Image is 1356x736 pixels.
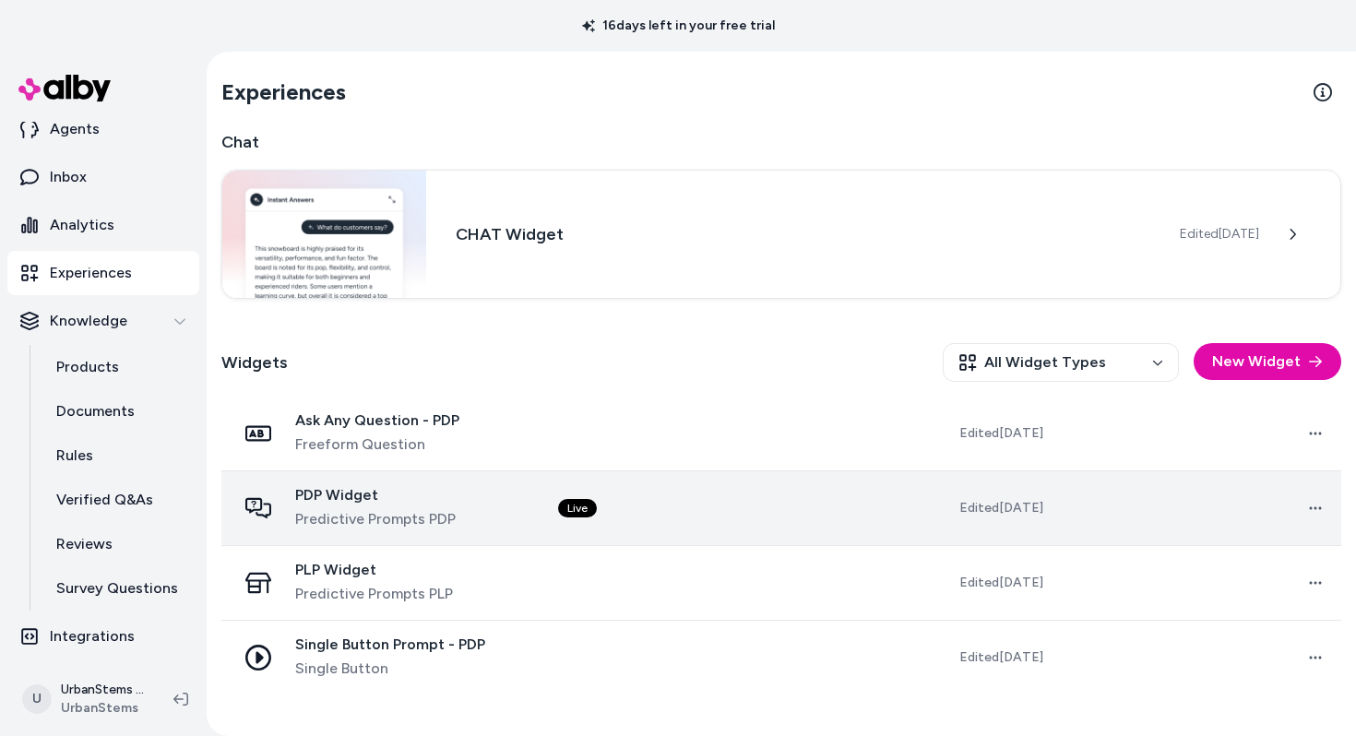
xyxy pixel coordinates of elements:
img: Chat widget [222,171,426,298]
a: Integrations [7,614,199,659]
p: Reviews [56,533,113,555]
span: Edited [DATE] [959,499,1043,517]
a: Inbox [7,155,199,199]
a: Verified Q&As [38,478,199,522]
a: Analytics [7,203,199,247]
p: Products [56,356,119,378]
span: Edited [DATE] [959,574,1043,592]
span: PDP Widget [295,486,456,505]
span: Single Button [295,658,485,680]
p: UrbanStems Shopify [61,681,144,699]
a: Rules [38,433,199,478]
a: Agents [7,107,199,151]
p: Agents [50,118,100,140]
a: Survey Questions [38,566,199,611]
span: Freeform Question [295,433,459,456]
span: UrbanStems [61,699,144,718]
p: 16 days left in your free trial [571,17,786,35]
p: Survey Questions [56,577,178,599]
span: Edited [DATE] [1180,225,1259,243]
p: Documents [56,400,135,422]
span: U [22,684,52,714]
a: Reviews [38,522,199,566]
p: Rules [56,445,93,467]
div: Live [558,499,597,517]
a: Documents [38,389,199,433]
button: All Widget Types [943,343,1179,382]
a: Chat widgetCHAT WidgetEdited[DATE] [221,170,1341,299]
p: Inbox [50,166,87,188]
span: Edited [DATE] [959,424,1043,443]
a: Experiences [7,251,199,295]
span: Single Button Prompt - PDP [295,635,485,654]
h3: CHAT Widget [456,221,1150,247]
a: Products [38,345,199,389]
p: Analytics [50,214,114,236]
h2: Widgets [221,350,288,375]
p: Experiences [50,262,132,284]
span: Predictive Prompts PDP [295,508,456,530]
button: UUrbanStems ShopifyUrbanStems [11,670,159,729]
button: New Widget [1194,343,1341,380]
p: Knowledge [50,310,127,332]
span: Ask Any Question - PDP [295,411,459,430]
img: alby Logo [18,75,111,101]
span: Edited [DATE] [959,648,1043,667]
button: Knowledge [7,299,199,343]
p: Verified Q&As [56,489,153,511]
p: Integrations [50,625,135,647]
h2: Chat [221,129,1341,155]
span: Predictive Prompts PLP [295,583,453,605]
span: PLP Widget [295,561,453,579]
h2: Experiences [221,77,346,107]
